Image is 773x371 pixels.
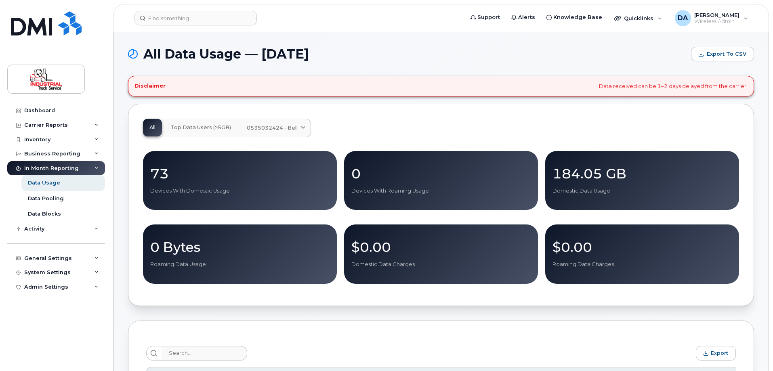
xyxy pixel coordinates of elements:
button: Export [696,346,736,361]
h4: Disclaimer [134,83,166,89]
p: Domestic Data Usage [552,187,732,195]
p: 73 [150,166,330,181]
p: 0 [351,166,531,181]
input: Search... [162,346,247,361]
p: Domestic Data Charges [351,261,531,268]
p: 184.05 GB [552,166,732,181]
p: Devices With Domestic Usage [150,187,330,195]
span: Export to CSV [707,50,746,58]
p: $0.00 [552,240,732,254]
span: All Data Usage — [DATE] [143,48,309,60]
div: Data received can be 1–2 days delayed from the carrier. [128,76,754,96]
p: $0.00 [351,240,531,254]
p: 0 Bytes [150,240,330,254]
a: 0535032424 - Bell [240,119,311,137]
p: Roaming Data Charges [552,261,732,268]
span: Top Data Users (>5GB) [171,124,231,131]
p: Roaming Data Usage [150,261,330,268]
button: Export to CSV [691,47,754,61]
p: Devices With Roaming Usage [351,187,531,195]
span: Export [711,350,728,356]
span: 0535032424 - Bell [247,124,298,132]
